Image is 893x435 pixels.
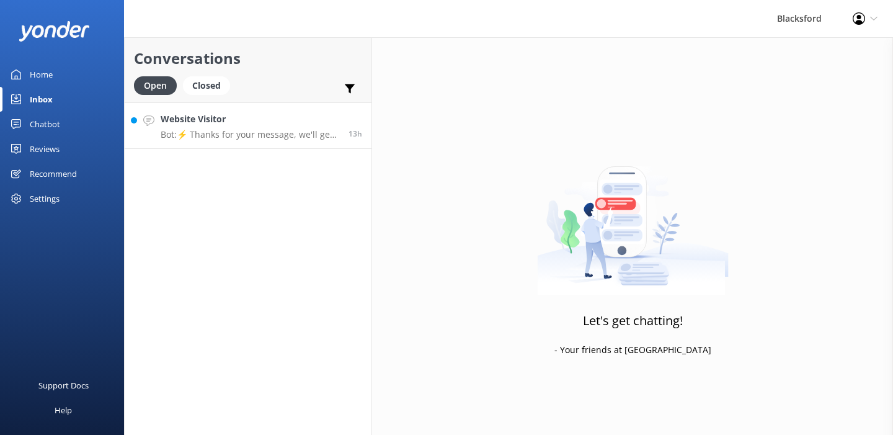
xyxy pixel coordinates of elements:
div: Home [30,62,53,87]
div: Inbox [30,87,53,112]
div: Reviews [30,137,60,161]
a: Website VisitorBot:⚡ Thanks for your message, we'll get back to you as soon as we can. You're als... [125,102,371,149]
a: Closed [183,78,236,92]
p: - Your friends at [GEOGRAPHIC_DATA] [554,343,711,357]
span: Oct 03 2025 07:30pm (UTC -06:00) America/Chihuahua [349,128,362,139]
div: Help [55,398,72,423]
div: Settings [30,186,60,211]
div: Support Docs [38,373,89,398]
h3: Let's get chatting! [583,311,683,331]
div: Recommend [30,161,77,186]
h2: Conversations [134,47,362,70]
p: Bot: ⚡ Thanks for your message, we'll get back to you as soon as we can. You're also welcome to k... [161,129,339,140]
div: Closed [183,76,230,95]
div: Open [134,76,177,95]
div: Chatbot [30,112,60,137]
img: artwork of a man stealing a conversation from at giant smartphone [537,140,729,295]
img: yonder-white-logo.png [19,21,90,42]
h4: Website Visitor [161,112,339,126]
a: Open [134,78,183,92]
